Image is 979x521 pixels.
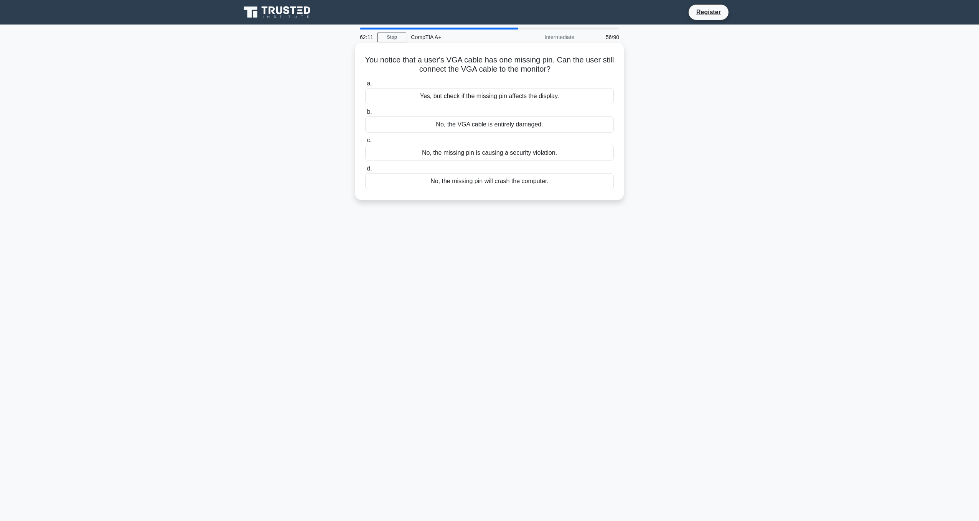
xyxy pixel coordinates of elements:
[367,137,371,143] span: c.
[365,173,614,189] div: No, the missing pin will crash the computer.
[364,55,615,74] h5: You notice that a user's VGA cable has one missing pin. Can the user still connect the VGA cable ...
[365,88,614,104] div: Yes, but check if the missing pin affects the display.
[406,29,512,45] div: CompTIA A+
[579,29,624,45] div: 56/90
[367,165,372,172] span: d.
[365,116,614,133] div: No, the VGA cable is entirely damaged.
[377,33,406,42] a: Stop
[512,29,579,45] div: Intermediate
[367,108,372,115] span: b.
[355,29,377,45] div: 62:11
[692,7,725,17] a: Register
[367,80,372,87] span: a.
[365,145,614,161] div: No, the missing pin is causing a security violation.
